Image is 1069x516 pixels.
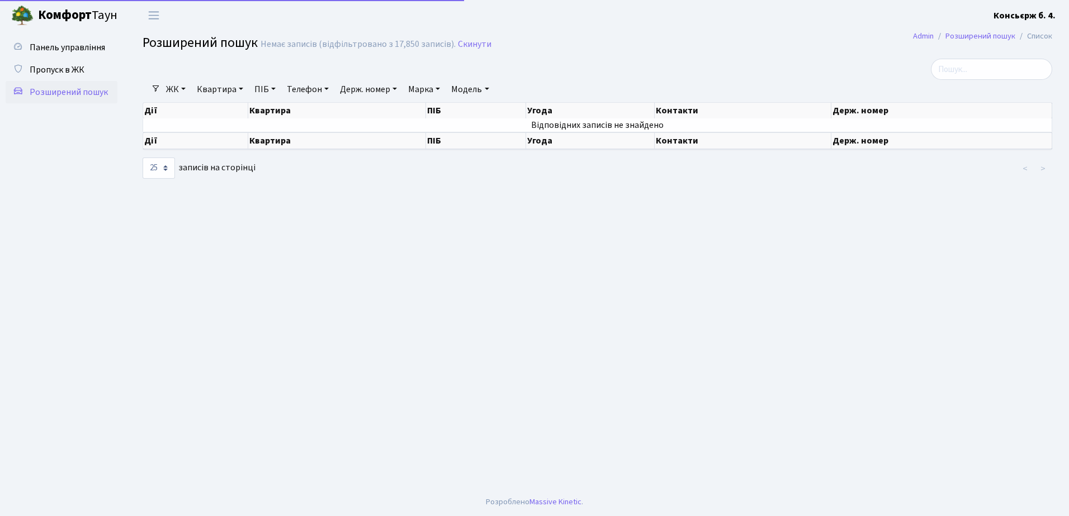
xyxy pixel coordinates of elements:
select: записів на сторінці [143,157,175,179]
span: Розширений пошук [30,86,108,98]
span: Розширений пошук [143,33,258,52]
th: ПІБ [426,132,526,149]
a: Massive Kinetic [529,496,581,508]
b: Консьєрж б. 4. [994,9,1056,22]
label: записів на сторінці [143,157,256,179]
a: Admin [913,30,934,42]
td: Відповідних записів не знайдено [143,118,1052,132]
div: Немає записів (відфільтровано з 17,850 записів). [261,39,456,50]
th: Квартира [248,103,426,118]
img: logo.png [11,4,34,27]
span: Панель управління [30,41,105,54]
input: Пошук... [931,59,1052,80]
a: ЖК [162,80,190,99]
span: Пропуск в ЖК [30,64,84,76]
th: Контакти [655,103,831,118]
a: Квартира [192,80,248,99]
a: Консьєрж б. 4. [994,9,1056,22]
span: Таун [38,6,117,25]
nav: breadcrumb [896,25,1069,48]
div: Розроблено . [486,496,583,508]
th: Угода [526,103,655,118]
th: Угода [526,132,655,149]
a: Скинути [458,39,491,50]
a: Телефон [282,80,333,99]
th: Держ. номер [831,132,1052,149]
li: Список [1015,30,1052,42]
a: Держ. номер [335,80,401,99]
th: Держ. номер [831,103,1052,118]
th: Контакти [655,132,831,149]
a: Модель [447,80,493,99]
a: Розширений пошук [6,81,117,103]
a: Панель управління [6,36,117,59]
th: Квартира [248,132,426,149]
a: ПІБ [250,80,280,99]
b: Комфорт [38,6,92,24]
th: ПІБ [426,103,526,118]
th: Дії [143,103,248,118]
th: Дії [143,132,248,149]
a: Пропуск в ЖК [6,59,117,81]
button: Переключити навігацію [140,6,168,25]
a: Розширений пошук [945,30,1015,42]
a: Марка [404,80,444,99]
